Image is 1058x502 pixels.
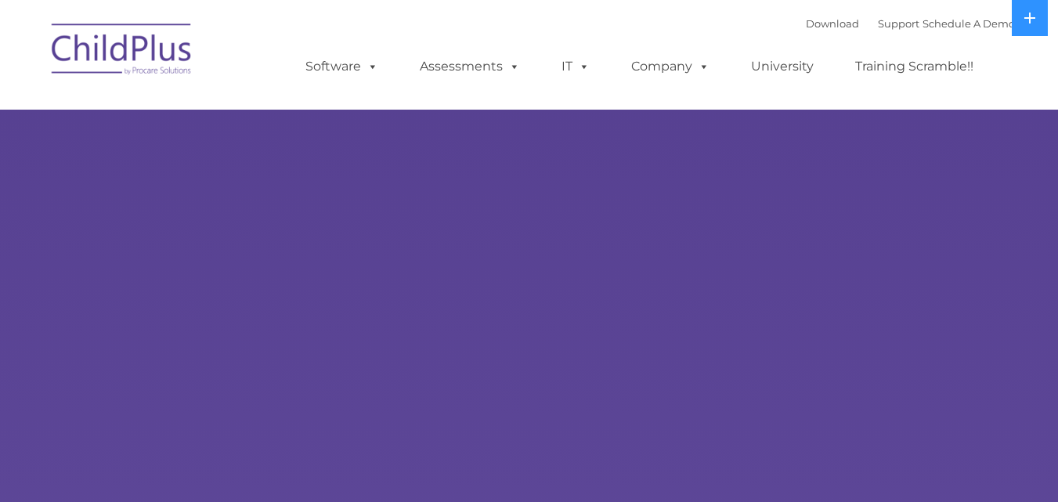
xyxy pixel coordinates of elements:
[878,17,919,30] a: Support
[44,13,200,91] img: ChildPlus by Procare Solutions
[616,51,725,82] a: Company
[546,51,605,82] a: IT
[404,51,536,82] a: Assessments
[840,51,989,82] a: Training Scramble!!
[290,51,394,82] a: Software
[735,51,829,82] a: University
[923,17,1015,30] a: Schedule A Demo
[806,17,1015,30] font: |
[806,17,859,30] a: Download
